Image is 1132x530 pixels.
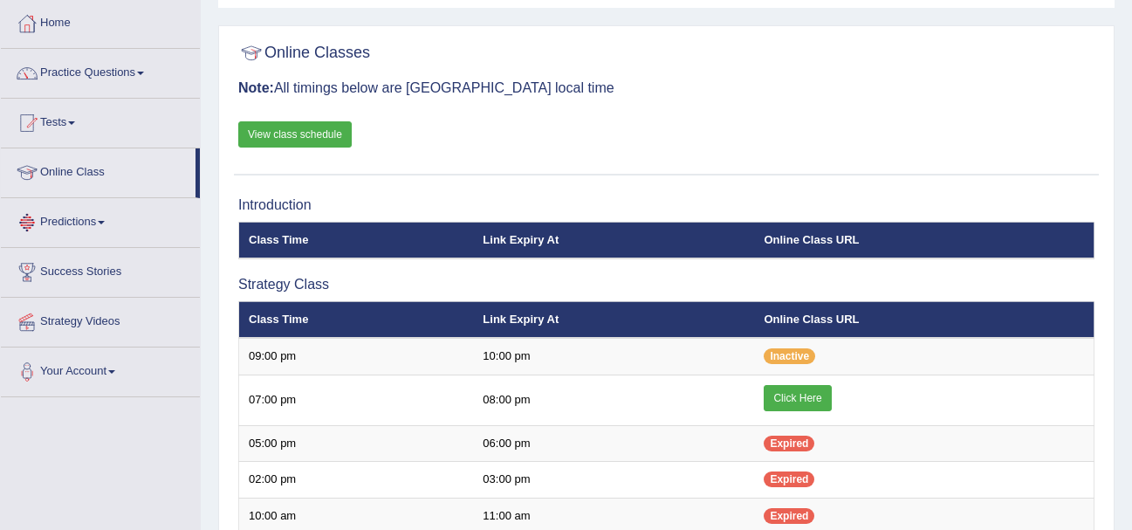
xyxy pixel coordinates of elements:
span: Expired [764,436,814,451]
a: View class schedule [238,121,352,148]
a: Practice Questions [1,49,200,93]
td: 09:00 pm [239,338,474,375]
h2: Online Classes [238,40,370,66]
th: Link Expiry At [473,301,754,338]
th: Link Expiry At [473,222,754,258]
a: Click Here [764,385,831,411]
td: 06:00 pm [473,425,754,462]
td: 02:00 pm [239,462,474,499]
a: Strategy Videos [1,298,200,341]
h3: Strategy Class [238,277,1094,293]
span: Expired [764,508,814,524]
b: Note: [238,80,274,95]
td: 07:00 pm [239,375,474,425]
a: Your Account [1,348,200,391]
th: Class Time [239,301,474,338]
h3: Introduction [238,197,1094,213]
span: Inactive [764,348,815,364]
th: Online Class URL [754,222,1094,258]
td: 10:00 pm [473,338,754,375]
th: Online Class URL [754,301,1094,338]
a: Success Stories [1,248,200,292]
td: 05:00 pm [239,425,474,462]
th: Class Time [239,222,474,258]
a: Predictions [1,198,200,242]
td: 08:00 pm [473,375,754,425]
a: Tests [1,99,200,142]
td: 03:00 pm [473,462,754,499]
a: Online Class [1,148,196,192]
h3: All timings below are [GEOGRAPHIC_DATA] local time [238,80,1094,96]
span: Expired [764,471,814,487]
